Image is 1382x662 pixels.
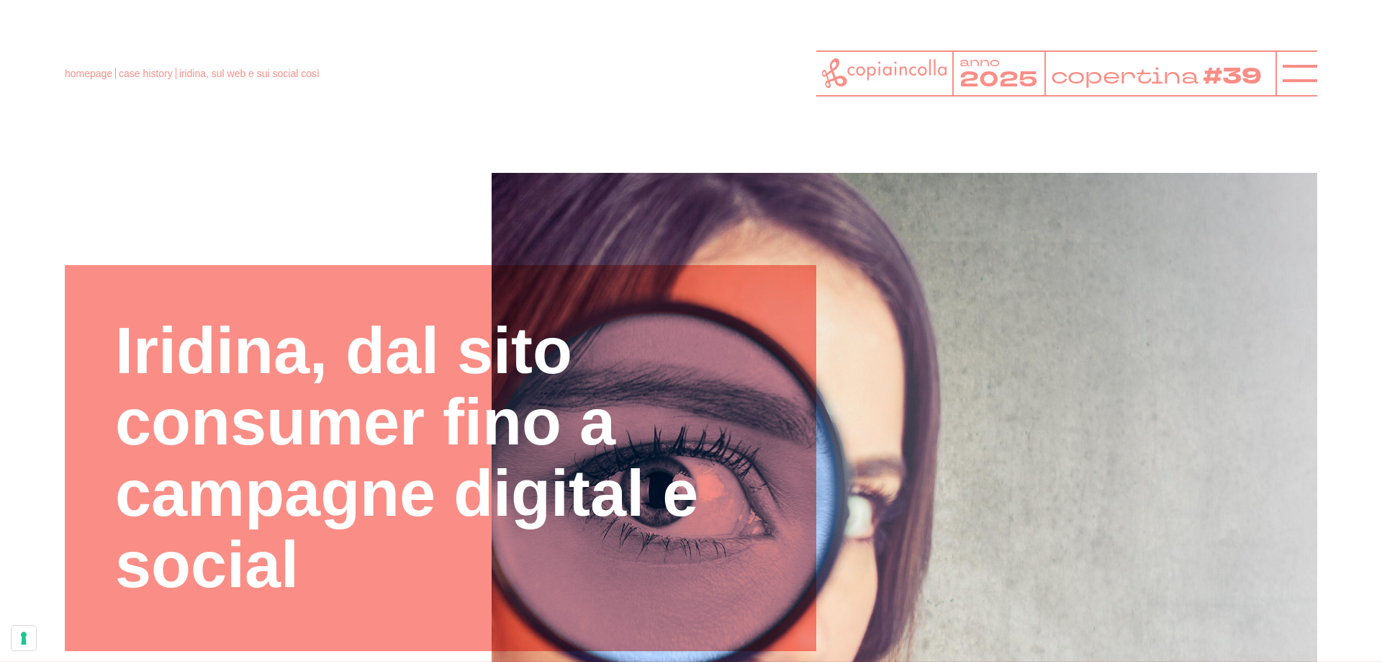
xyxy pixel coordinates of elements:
span: iridina, sul web e sui social così [179,68,320,79]
tspan: copertina [1050,61,1203,91]
a: homepage [65,68,112,79]
tspan: anno [959,54,1000,71]
tspan: 2025 [959,66,1037,95]
h1: Iridina, dal sito consumer fino a campagne digital e social [115,316,766,601]
tspan: #39 [1207,61,1268,93]
a: case history [119,68,173,79]
button: Le tue preferenze relative al consenso per le tecnologie di tracciamento [12,626,36,650]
